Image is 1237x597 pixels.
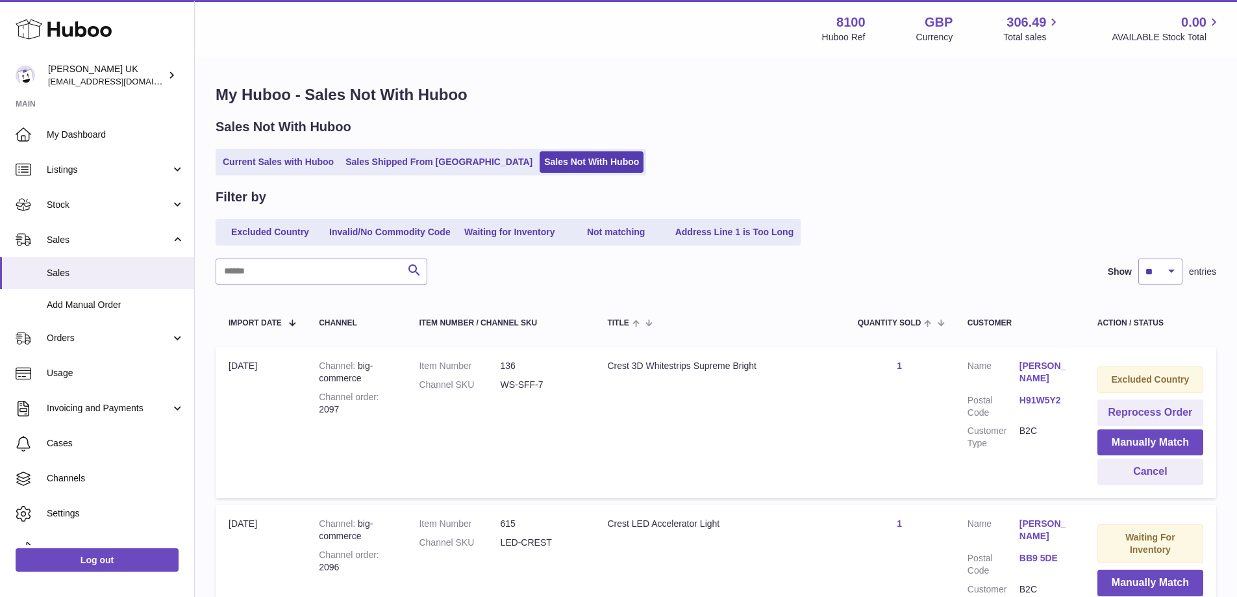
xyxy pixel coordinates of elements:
[968,552,1019,577] dt: Postal Code
[216,84,1216,105] h1: My Huboo - Sales Not With Huboo
[671,222,799,243] a: Address Line 1 is Too Long
[968,518,1019,546] dt: Name
[319,392,379,402] strong: Channel order
[564,222,668,243] a: Not matching
[218,151,338,173] a: Current Sales with Huboo
[47,472,184,485] span: Channels
[229,319,282,327] span: Import date
[47,299,184,311] span: Add Manual Order
[500,360,581,372] dd: 136
[47,507,184,520] span: Settings
[16,66,35,85] img: emotion88hk@gmail.com
[47,542,184,555] span: Returns
[1006,14,1046,31] span: 306.49
[1003,14,1061,44] a: 306.49 Total sales
[968,394,1019,419] dt: Postal Code
[925,14,953,31] strong: GBP
[1019,425,1071,450] dd: B2C
[47,437,184,450] span: Cases
[458,222,562,243] a: Waiting for Inventory
[47,199,171,211] span: Stock
[325,222,455,243] a: Invalid/No Commodity Code
[319,549,393,574] div: 2096
[1019,360,1071,385] a: [PERSON_NAME]
[319,361,358,371] strong: Channel
[968,360,1019,388] dt: Name
[47,402,171,414] span: Invoicing and Payments
[216,347,306,498] td: [DATE]
[540,151,643,173] a: Sales Not With Huboo
[500,518,581,530] dd: 615
[48,76,191,86] span: [EMAIL_ADDRESS][DOMAIN_NAME]
[1189,266,1216,278] span: entries
[607,360,831,372] div: Crest 3D Whitestrips Supreme Bright
[1097,400,1203,426] button: Reprocess Order
[1097,570,1203,596] button: Manually Match
[419,319,581,327] div: Item Number / Channel SKU
[1097,429,1203,456] button: Manually Match
[1108,266,1132,278] label: Show
[968,319,1071,327] div: Customer
[897,518,902,529] a: 1
[419,518,500,530] dt: Item Number
[1019,394,1071,407] a: H91W5Y2
[836,14,866,31] strong: 8100
[897,361,902,371] a: 1
[1181,14,1206,31] span: 0.00
[1097,319,1203,327] div: Action / Status
[1097,459,1203,485] button: Cancel
[968,425,1019,450] dt: Customer Type
[607,518,831,530] div: Crest LED Accelerator Light
[319,319,393,327] div: Channel
[419,360,500,372] dt: Item Number
[319,550,379,560] strong: Channel order
[47,234,171,246] span: Sales
[1019,518,1071,542] a: [PERSON_NAME]
[319,360,393,385] div: big-commerce
[319,518,393,542] div: big-commerce
[47,332,171,344] span: Orders
[858,319,921,327] span: Quantity Sold
[1125,532,1175,555] strong: Waiting For Inventory
[1003,31,1061,44] span: Total sales
[419,379,500,391] dt: Channel SKU
[47,164,171,176] span: Listings
[319,518,358,529] strong: Channel
[607,319,629,327] span: Title
[916,31,953,44] div: Currency
[216,118,351,136] h2: Sales Not With Huboo
[47,129,184,141] span: My Dashboard
[218,222,322,243] a: Excluded Country
[1111,374,1189,385] strong: Excluded Country
[47,267,184,279] span: Sales
[16,548,179,572] a: Log out
[341,151,537,173] a: Sales Shipped From [GEOGRAPHIC_DATA]
[1112,14,1221,44] a: 0.00 AVAILABLE Stock Total
[47,367,184,379] span: Usage
[1019,552,1071,565] a: BB9 5DE
[500,379,581,391] dd: WS-SFF-7
[822,31,866,44] div: Huboo Ref
[216,188,266,206] h2: Filter by
[419,537,500,549] dt: Channel SKU
[48,63,165,88] div: [PERSON_NAME] UK
[319,391,393,416] div: 2097
[1112,31,1221,44] span: AVAILABLE Stock Total
[500,537,581,549] dd: LED-CREST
